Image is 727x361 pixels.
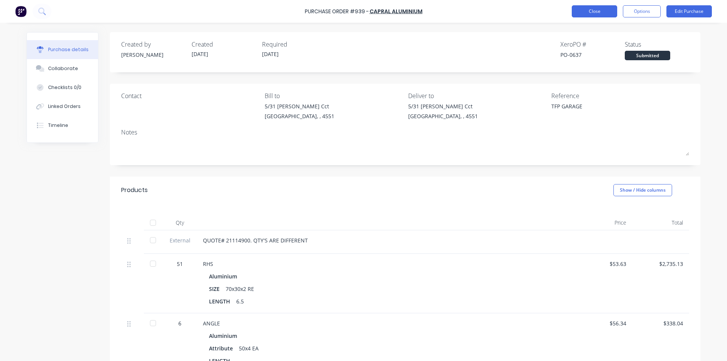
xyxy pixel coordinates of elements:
textarea: TFP GARAGE [551,102,646,119]
button: Purchase details [27,40,98,59]
div: 5/31 [PERSON_NAME] Cct [408,102,478,110]
span: External [169,236,191,244]
div: Created [192,40,256,49]
button: Timeline [27,116,98,135]
div: Total [632,215,689,230]
div: Purchase details [48,46,89,53]
div: QUOTE# 21114900. QTY'S ARE DIFFERENT [203,236,569,244]
div: $338.04 [638,319,683,327]
button: Options [623,5,661,17]
div: Qty [163,215,197,230]
div: Products [121,186,148,195]
div: Purchase Order #939 - [305,8,369,16]
div: [GEOGRAPHIC_DATA], , 4551 [265,112,334,120]
button: Collaborate [27,59,98,78]
div: Xero PO # [560,40,625,49]
button: Close [572,5,617,17]
div: Submitted [625,51,670,60]
div: $2,735.13 [638,260,683,268]
div: Price [576,215,632,230]
div: Notes [121,128,689,137]
div: ANGLE [203,319,569,327]
div: 70x30x2 RE [226,283,254,294]
div: [GEOGRAPHIC_DATA], , 4551 [408,112,478,120]
div: Reference [551,91,689,100]
button: Linked Orders [27,97,98,116]
div: Status [625,40,689,49]
div: 5/31 [PERSON_NAME] Cct [265,102,334,110]
div: Bill to [265,91,403,100]
div: SIZE [209,283,226,294]
div: [PERSON_NAME] [121,51,186,59]
a: Capral Aluminium [370,8,423,15]
div: PO-0637 [560,51,625,59]
div: LENGTH [209,296,236,307]
div: $56.34 [582,319,626,327]
div: Timeline [48,122,68,129]
div: Contact [121,91,259,100]
div: Collaborate [48,65,78,72]
div: $53.63 [582,260,626,268]
div: Linked Orders [48,103,81,110]
div: Aluminium [209,330,240,341]
div: 50x4 EA [239,343,259,354]
div: Required [262,40,326,49]
div: Aluminium [209,271,240,282]
button: Checklists 0/0 [27,78,98,97]
div: 51 [169,260,191,268]
div: 6.5 [236,296,244,307]
button: Edit Purchase [666,5,712,17]
div: RHS [203,260,569,268]
img: Factory [15,6,27,17]
div: Deliver to [408,91,546,100]
div: 6 [169,319,191,327]
div: Attribute [209,343,239,354]
div: Checklists 0/0 [48,84,81,91]
button: Show / Hide columns [613,184,672,196]
div: Created by [121,40,186,49]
